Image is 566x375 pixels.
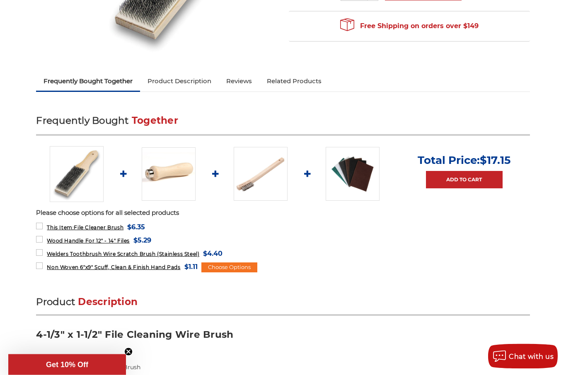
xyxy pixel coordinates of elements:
span: Get 10% Off [46,361,88,369]
span: Frequently Bought [36,115,128,127]
div: Get 10% OffClose teaser [8,354,126,375]
span: $1.11 [184,262,198,273]
p: Total Price: [418,154,510,167]
span: Chat with us [509,353,554,361]
strong: This Item: [47,225,74,231]
span: Product [36,296,75,308]
span: $5.29 [133,235,151,246]
span: File Cleaner Brush [47,225,123,231]
span: Together [132,115,178,127]
span: Free Shipping on orders over $149 [340,18,479,35]
a: Reviews [219,72,259,91]
div: Choose Options [201,263,257,273]
button: Close teaser [124,348,133,356]
span: $17.15 [480,154,510,167]
button: Chat with us [488,344,558,369]
a: Product Description [140,72,219,91]
p: Please choose options for all selected products [36,209,530,218]
span: Wood Handle For 12" - 14" Files [47,238,130,244]
span: Description [78,296,138,308]
a: Related Products [259,72,329,91]
span: Welders Toothbrush Wire Scratch Brush (Stainless Steel) [47,251,199,257]
img: Metal File Tool Cleaning Brush [50,147,104,202]
h3: 4-1/3" x 1-1/2" File Cleaning Wire Brush [36,329,530,347]
a: Add to Cart [426,171,503,189]
span: $4.40 [203,248,223,260]
span: Non Woven 6"x9" Scuff, Clean & Finish Hand Pads [47,264,180,271]
a: Frequently Bought Together [36,72,140,91]
span: $6.35 [127,222,145,233]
